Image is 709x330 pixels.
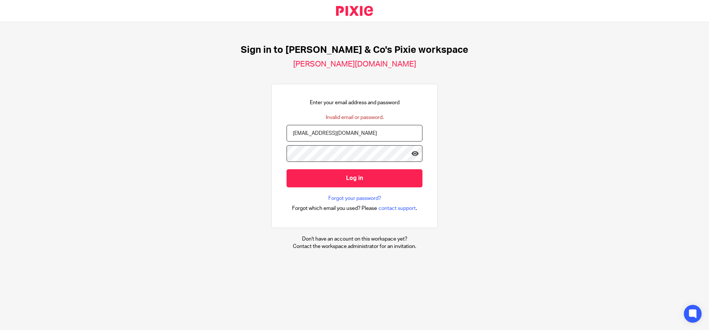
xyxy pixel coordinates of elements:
[293,235,416,243] p: Don't have an account on this workspace yet?
[379,205,416,212] span: contact support
[292,205,377,212] span: Forgot which email you used? Please
[287,169,422,187] input: Log in
[292,204,417,212] div: .
[310,99,400,106] p: Enter your email address and password
[241,44,468,56] h1: Sign in to [PERSON_NAME] & Co's Pixie workspace
[326,114,384,121] div: Invalid email or password.
[328,195,381,202] a: Forgot your password?
[287,125,422,142] input: name@example.com
[293,243,416,250] p: Contact the workspace administrator for an invitation.
[293,59,416,69] h2: [PERSON_NAME][DOMAIN_NAME]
